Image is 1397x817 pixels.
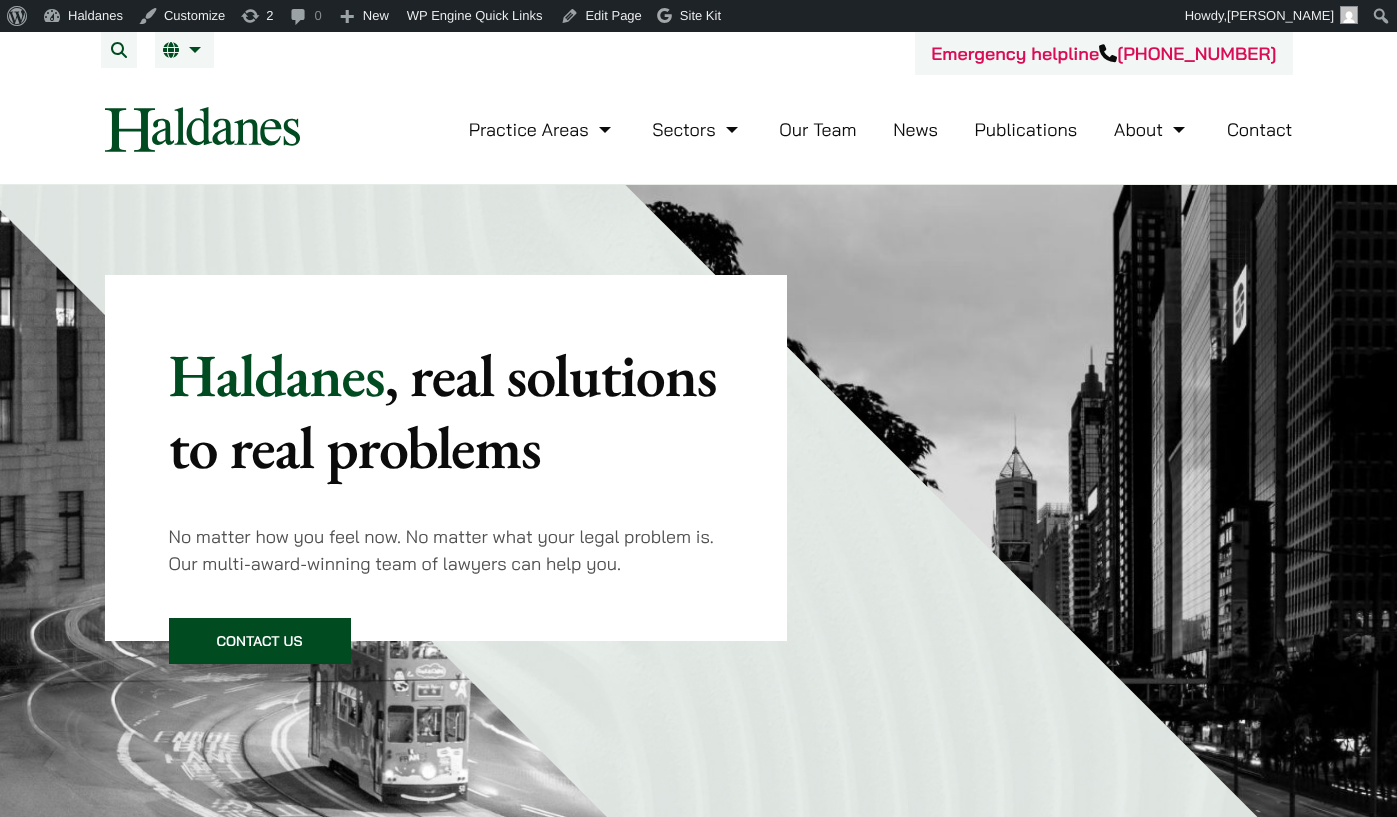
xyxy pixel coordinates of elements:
[169,339,724,483] p: Haldanes
[105,107,300,152] img: Logo of Haldanes
[101,32,137,68] button: Search
[779,118,856,141] a: Our Team
[1227,8,1334,23] span: [PERSON_NAME]
[163,42,206,58] a: EN
[1227,118,1293,141] a: Contact
[1114,118,1190,141] a: About
[975,118,1078,141] a: Publications
[680,8,721,23] span: Site Kit
[169,336,717,486] mark: , real solutions to real problems
[931,42,1276,65] a: Emergency helpline[PHONE_NUMBER]
[169,523,724,577] p: No matter how you feel now. No matter what your legal problem is. Our multi-award-winning team of...
[169,618,351,664] a: Contact Us
[893,118,938,141] a: News
[469,118,616,141] a: Practice Areas
[652,118,742,141] a: Sectors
